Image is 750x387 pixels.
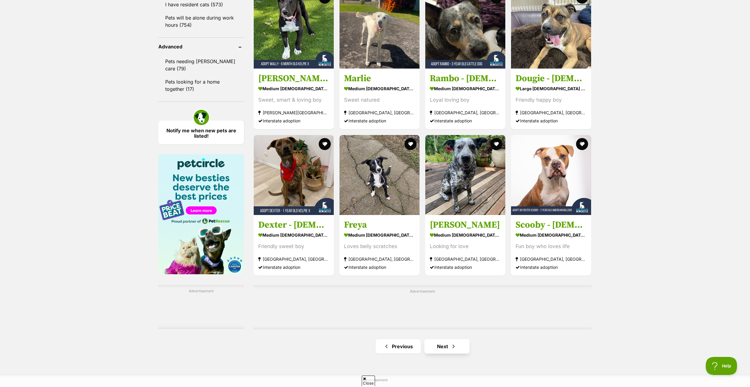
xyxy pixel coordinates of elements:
a: Marlie medium [DEMOGRAPHIC_DATA] Dog Sweet natured [GEOGRAPHIC_DATA], [GEOGRAPHIC_DATA] Interstat... [339,68,420,129]
div: Friendly sweet boy [258,242,329,250]
strong: [GEOGRAPHIC_DATA], [GEOGRAPHIC_DATA] [344,109,415,117]
strong: medium [DEMOGRAPHIC_DATA] Dog [430,84,501,93]
div: Interstate adoption [344,117,415,125]
a: Rambo - [DEMOGRAPHIC_DATA] Cattle Dog medium [DEMOGRAPHIC_DATA] Dog Loyal loving boy [GEOGRAPHIC_... [425,68,505,129]
div: Looking for love [430,242,501,250]
a: Freya medium [DEMOGRAPHIC_DATA] Dog Loves belly scratches [GEOGRAPHIC_DATA], [GEOGRAPHIC_DATA] In... [339,215,420,276]
a: Scooby - [DEMOGRAPHIC_DATA] American Bulldog medium [DEMOGRAPHIC_DATA] Dog Fun boy who loves life... [511,215,591,276]
iframe: Help Scout Beacon - Open [706,357,738,375]
a: Dougie - [DEMOGRAPHIC_DATA] Bullmastiff X large [DEMOGRAPHIC_DATA] Dog Friendly happy boy [GEOGRA... [511,68,591,129]
strong: medium [DEMOGRAPHIC_DATA] Dog [258,231,329,239]
strong: [GEOGRAPHIC_DATA], [GEOGRAPHIC_DATA] [258,255,329,263]
a: Dexter - [DEMOGRAPHIC_DATA] Kelpie X medium [DEMOGRAPHIC_DATA] Dog Friendly sweet boy [GEOGRAPHIC... [254,215,334,276]
div: Fun boy who loves life [516,242,587,250]
a: Pets will be alone during work hours (754) [158,11,244,31]
img: Milo - Australian Cattle Dog [425,135,505,215]
h3: Dexter - [DEMOGRAPHIC_DATA] Kelpie X [258,219,329,231]
div: Interstate adoption [516,117,587,125]
strong: medium [DEMOGRAPHIC_DATA] Dog [344,231,415,239]
a: Pets needing [PERSON_NAME] care (79) [158,55,244,75]
strong: medium [DEMOGRAPHIC_DATA] Dog [430,231,501,239]
h3: Rambo - [DEMOGRAPHIC_DATA] Cattle Dog [430,73,501,84]
div: Loyal loving boy [430,96,501,104]
h3: Freya [344,219,415,231]
div: Advertisement [158,285,244,329]
div: Interstate adoption [516,263,587,271]
h3: [PERSON_NAME] - [DEMOGRAPHIC_DATA] Kelpie X [258,73,329,84]
h3: Dougie - [DEMOGRAPHIC_DATA] Bullmastiff X [516,73,587,84]
img: Pet Circle promo banner [158,154,244,275]
div: Interstate adoption [258,117,329,125]
strong: [GEOGRAPHIC_DATA], [GEOGRAPHIC_DATA] [344,255,415,263]
h3: [PERSON_NAME] [430,219,501,231]
strong: medium [DEMOGRAPHIC_DATA] Dog [516,231,587,239]
a: [PERSON_NAME] - [DEMOGRAPHIC_DATA] Kelpie X medium [DEMOGRAPHIC_DATA] Dog Sweet, smart & loving b... [254,68,334,129]
a: Next page [424,339,470,354]
strong: [GEOGRAPHIC_DATA], [GEOGRAPHIC_DATA] [430,255,501,263]
strong: [GEOGRAPHIC_DATA], [GEOGRAPHIC_DATA] [516,109,587,117]
span: Close [362,376,375,386]
header: Advanced [158,44,244,49]
button: favourite [319,138,331,150]
div: Sweet, smart & loving boy [258,96,329,104]
img: Dexter - 1 Year Old Kelpie X - Kelpie Dog [254,135,334,215]
a: Previous page [376,339,421,354]
img: Scooby - 2 Year Old American Bulldog - American Bulldog [511,135,591,215]
div: Interstate adoption [258,263,329,271]
a: [PERSON_NAME] medium [DEMOGRAPHIC_DATA] Dog Looking for love [GEOGRAPHIC_DATA], [GEOGRAPHIC_DATA]... [425,215,505,276]
strong: large [DEMOGRAPHIC_DATA] Dog [516,84,587,93]
button: favourite [576,138,588,150]
div: Interstate adoption [344,263,415,271]
div: Friendly happy boy [516,96,587,104]
div: Advertisement [253,285,592,329]
a: Pets looking for a home together (17) [158,75,244,95]
nav: Pagination [253,339,592,354]
h3: Marlie [344,73,415,84]
button: favourite [490,138,502,150]
div: Interstate adoption [430,117,501,125]
div: Loves belly scratches [344,242,415,250]
div: Interstate adoption [430,263,501,271]
strong: [GEOGRAPHIC_DATA], [GEOGRAPHIC_DATA] [430,109,501,117]
h3: Scooby - [DEMOGRAPHIC_DATA] American Bulldog [516,219,587,231]
a: Notify me when new pets are listed! [158,121,244,144]
img: Freya - Border Collie Dog [339,135,420,215]
strong: medium [DEMOGRAPHIC_DATA] Dog [344,84,415,93]
button: favourite [404,138,417,150]
div: Sweet natured [344,96,415,104]
strong: medium [DEMOGRAPHIC_DATA] Dog [258,84,329,93]
strong: [GEOGRAPHIC_DATA], [GEOGRAPHIC_DATA] [516,255,587,263]
strong: [PERSON_NAME][GEOGRAPHIC_DATA], [GEOGRAPHIC_DATA] [258,109,329,117]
